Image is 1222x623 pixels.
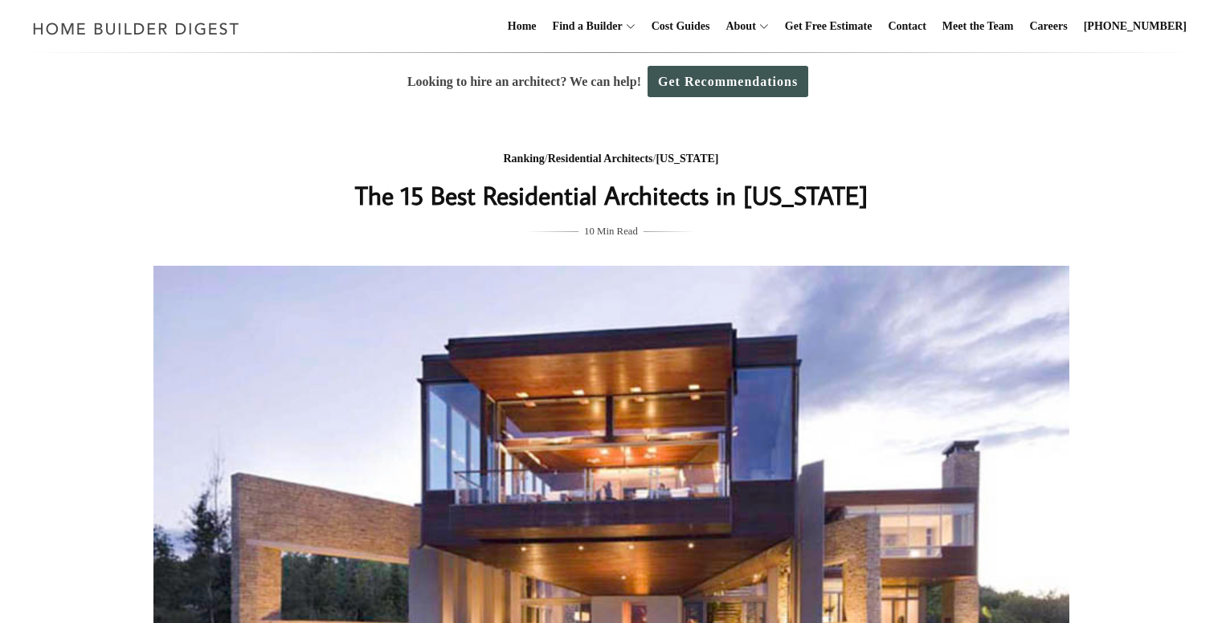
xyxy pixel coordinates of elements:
a: Contact [881,1,932,52]
a: About [719,1,755,52]
a: Ranking [504,153,545,165]
h1: The 15 Best Residential Architects in [US_STATE] [291,176,932,214]
img: Home Builder Digest [26,13,247,44]
a: Residential Architects [548,153,653,165]
a: Home [501,1,543,52]
div: / / [291,149,932,169]
a: Get Free Estimate [779,1,879,52]
a: Get Recommendations [648,66,808,97]
a: [US_STATE] [656,153,718,165]
a: Cost Guides [645,1,717,52]
a: [PHONE_NUMBER] [1077,1,1193,52]
a: Meet the Team [936,1,1020,52]
a: Find a Builder [546,1,623,52]
span: 10 Min Read [584,222,638,240]
a: Careers [1024,1,1074,52]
